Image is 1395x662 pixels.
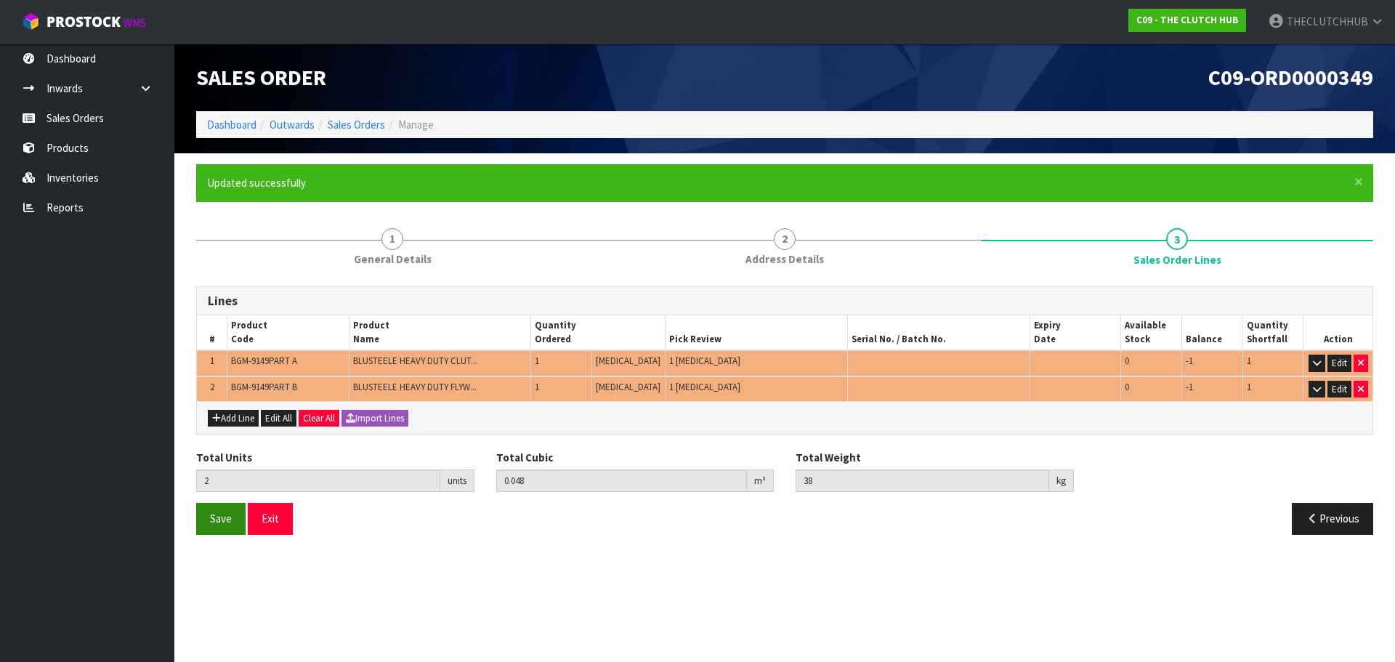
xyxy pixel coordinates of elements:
label: Total Cubic [496,450,553,465]
label: Total Weight [796,450,861,465]
th: Serial No. / Batch No. [848,315,1030,350]
th: Expiry Date [1030,315,1121,350]
span: BGM-9149PART A [231,355,297,367]
span: Sales Order Lines [1133,252,1221,267]
div: m³ [747,469,774,493]
span: BLUSTEELE HEAVY DUTY CLUT... [353,355,477,367]
th: Quantity Shortfall [1242,315,1303,350]
button: Clear All [299,410,339,427]
span: [MEDICAL_DATA] [596,381,660,393]
span: Sales Order [196,63,326,91]
th: Product Name [349,315,531,350]
span: General Details [354,251,432,267]
span: THECLUTCHHUB [1287,15,1368,28]
a: Outwards [270,118,315,132]
input: Total Units [196,469,440,492]
th: Available Stock [1121,315,1182,350]
div: units [440,469,474,493]
span: 1 [535,381,539,393]
span: ProStock [46,12,121,31]
a: Sales Orders [328,118,385,132]
span: 0 [1125,355,1129,367]
span: 1 [381,228,403,250]
button: Add Line [208,410,259,427]
span: BLUSTEELE HEAVY DUTY FLYW... [353,381,477,393]
span: 1 [1247,381,1251,393]
button: Previous [1292,503,1373,534]
th: Balance [1182,315,1243,350]
span: 1 [MEDICAL_DATA] [669,381,740,393]
h3: Lines [208,294,1362,308]
th: Quantity Ordered [531,315,666,350]
span: -1 [1186,381,1193,393]
button: Save [196,503,246,534]
label: Total Units [196,450,252,465]
th: Action [1303,315,1372,350]
span: [MEDICAL_DATA] [596,355,660,367]
button: Exit [248,503,293,534]
span: 1 [MEDICAL_DATA] [669,355,740,367]
span: Manage [398,118,434,132]
button: Edit All [261,410,296,427]
div: kg [1049,469,1074,493]
span: 3 [1166,228,1188,250]
span: 2 [210,381,214,393]
span: 1 [210,355,214,367]
button: Edit [1327,381,1351,398]
strong: C09 - THE CLUTCH HUB [1136,14,1238,26]
input: Total Weight [796,469,1049,492]
span: × [1354,171,1363,192]
img: cube-alt.png [22,12,40,31]
th: Product Code [227,315,349,350]
span: 0 [1125,381,1129,393]
span: 1 [535,355,539,367]
span: -1 [1186,355,1193,367]
a: Dashboard [207,118,256,132]
span: C09-ORD0000349 [1208,63,1373,91]
button: Import Lines [341,410,408,427]
button: Edit [1327,355,1351,372]
span: 2 [774,228,796,250]
th: Pick Review [666,315,848,350]
input: Total Cubic [496,469,748,492]
span: Address Details [745,251,824,267]
span: BGM-9149PART B [231,381,297,393]
span: 1 [1247,355,1251,367]
th: # [197,315,227,350]
span: Sales Order Lines [196,275,1373,546]
span: Updated successfully [207,176,306,190]
small: WMS [124,16,146,30]
span: Save [210,512,232,525]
